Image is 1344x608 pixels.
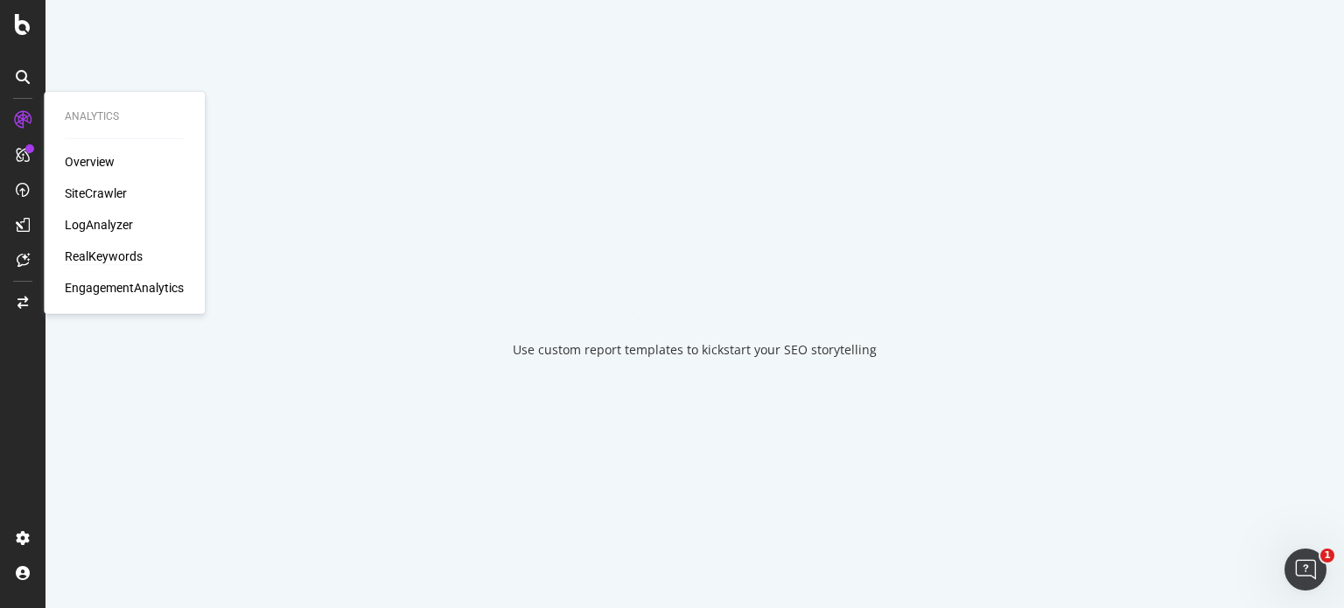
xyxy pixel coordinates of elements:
a: EngagementAnalytics [65,279,184,297]
a: Overview [65,153,115,171]
a: LogAnalyzer [65,216,133,234]
div: Analytics [65,109,184,124]
a: SiteCrawler [65,185,127,202]
div: Use custom report templates to kickstart your SEO storytelling [513,341,877,359]
div: animation [632,250,758,313]
iframe: Intercom live chat [1284,549,1326,591]
a: RealKeywords [65,248,143,265]
span: 1 [1320,549,1334,563]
